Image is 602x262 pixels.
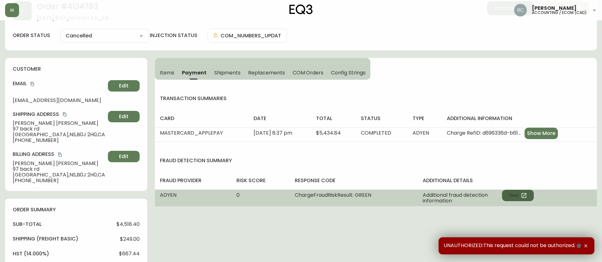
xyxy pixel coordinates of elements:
[119,82,129,89] span: Edit
[13,235,78,242] h4: Shipping ( Freight Basic )
[160,177,226,184] h4: fraud provider
[413,115,437,122] h4: type
[150,32,197,39] h4: injection status
[295,191,371,199] span: ChargeFraudRiskResult: GREEN
[155,95,597,102] h4: transaction summaries
[13,80,105,87] h4: Email
[13,172,105,178] span: [GEOGRAPHIC_DATA] , NS , B0J 2H0 , CA
[13,250,49,257] h4: hst (14.000%)
[361,129,391,137] span: COMPLETED
[57,151,63,158] button: copy
[236,191,240,199] span: 0
[120,236,140,242] span: $249.00
[160,69,174,76] span: Items
[160,191,176,199] span: ADYEN
[13,32,50,39] label: order status
[316,129,341,137] span: $5,434.84
[236,177,284,184] h4: risk score
[502,190,534,201] button: View
[532,11,587,15] h5: accounting / ecom (cad)
[119,113,129,120] span: Edit
[316,115,351,122] h4: total
[13,132,105,137] span: [GEOGRAPHIC_DATA] , NS , B0J 2H0 , CA
[295,177,413,184] h4: response code
[361,115,403,122] h4: status
[155,157,597,164] h4: fraud detection summary
[62,111,68,118] button: copy
[119,153,129,160] span: Edit
[37,15,108,21] span: [DATE] 8:37 pm from CA_EN
[13,206,140,213] h4: order summary
[413,129,429,137] span: ADYEN
[447,115,592,122] h4: additional information
[108,111,140,122] button: Edit
[423,177,592,184] h4: additional details
[444,242,582,249] span: UNAUTHORIZED:This request could not be authorized.
[160,115,243,122] h4: card
[514,4,527,16] img: f4ba4e02bd060be8f1386e3ca455bd0e
[13,126,105,132] span: 97 back rd
[331,69,365,76] span: Config Strings
[293,69,324,76] span: COM Orders
[108,80,140,92] button: Edit
[13,111,105,118] h4: Shipping Address
[116,221,140,227] span: $4,518.40
[13,151,105,158] h4: Billing Address
[214,69,241,76] span: Shipments
[119,251,140,257] span: $667.44
[29,81,36,87] button: copy
[527,130,555,137] span: Show More
[13,98,105,103] span: [EMAIL_ADDRESS][DOMAIN_NAME]
[13,137,105,143] span: [PHONE_NUMBER]
[13,66,140,73] h4: customer
[13,221,42,228] h4: sub-total
[254,115,306,122] h4: date
[254,129,292,137] span: [DATE] 8:37 pm
[13,178,105,183] span: [PHONE_NUMBER]
[289,4,313,15] img: logo
[13,166,105,172] span: 97 back rd
[13,120,105,126] span: [PERSON_NAME] [PERSON_NAME]
[447,130,522,136] span: Charge RefID: d696336d-b612-40ec-80b0-3405d59cd5cd
[532,6,577,11] span: [PERSON_NAME]
[182,69,207,76] span: Payment
[108,151,140,162] button: Edit
[13,161,105,166] span: [PERSON_NAME] [PERSON_NAME]
[248,69,285,76] span: Replacements
[160,129,223,137] span: MASTERCARD_APPLEPAY
[525,128,558,139] button: Show More
[423,192,502,204] span: Additional fraud detection information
